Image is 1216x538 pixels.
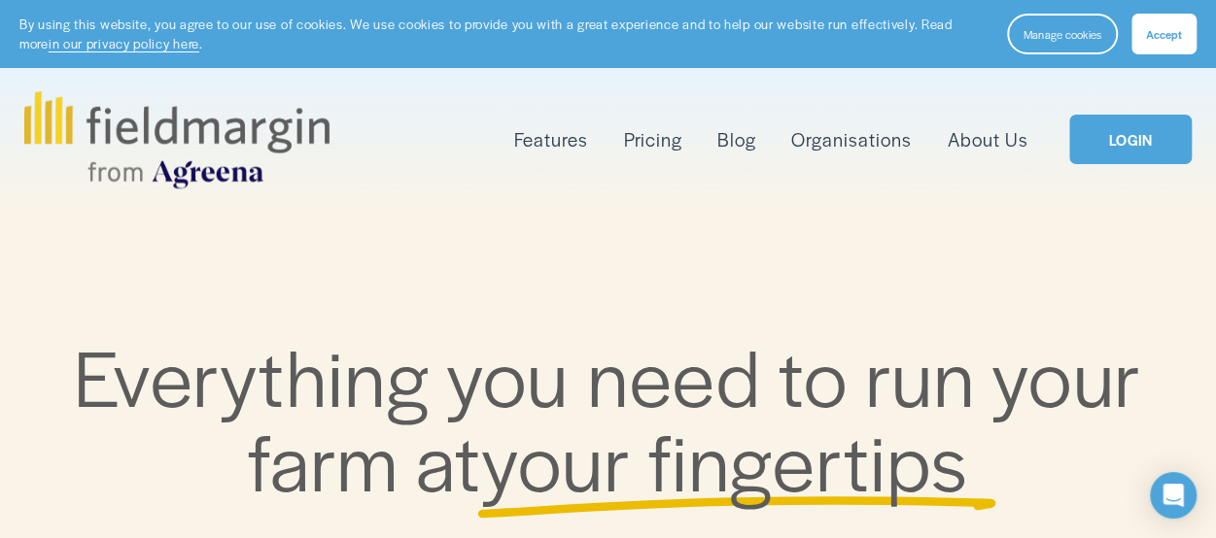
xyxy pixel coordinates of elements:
[1024,26,1101,42] span: Manage cookies
[947,124,1027,155] a: About Us
[514,126,588,153] span: Features
[74,320,1159,514] span: Everything you need to run your farm at
[791,124,912,155] a: Organisations
[24,91,330,188] img: fieldmargin.com
[717,124,756,155] a: Blog
[1069,115,1192,164] a: LOGIN
[1146,26,1182,42] span: Accept
[1007,14,1118,54] button: Manage cookies
[19,15,988,52] p: By using this website, you agree to our use of cookies. We use cookies to provide you with a grea...
[623,124,681,155] a: Pricing
[481,405,968,514] span: your fingertips
[1131,14,1197,54] button: Accept
[514,124,588,155] a: folder dropdown
[1150,472,1197,519] div: Open Intercom Messenger
[49,34,199,52] a: in our privacy policy here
